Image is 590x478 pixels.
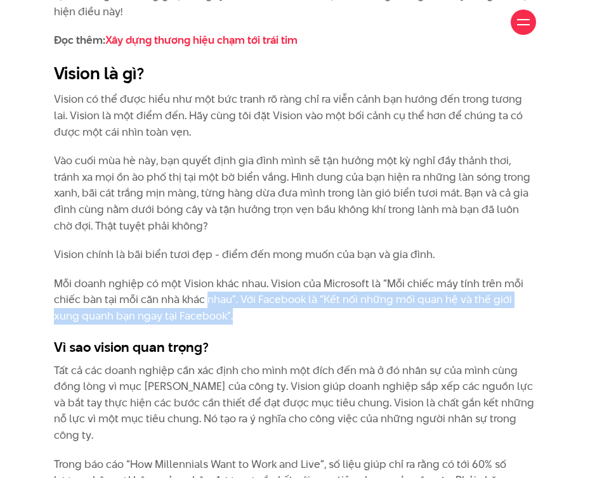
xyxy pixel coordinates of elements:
[54,61,144,85] strong: Vision là gì?
[54,363,536,444] p: Tất cả các doanh nghiệp cần xác định cho mình một đích đến mà ở đó nhân sự của mình cùng đồng lòn...
[54,91,536,140] p: Vision có thể được hiểu như một bức tranh rõ ràng chỉ ra viễn cảnh bạn hướng đến trong tương lai....
[54,337,209,356] strong: Vì sao vision quan trọng?
[54,276,536,325] p: Mỗi doanh nghiệp có một Vision khác nhau. Vision của Microsoft là “Mỗi chiếc máy tính trên mỗi ch...
[54,153,536,234] p: Vào cuối mùa hè này, bạn quyết định gia đình mình sẽ tận hưởng một kỳ nghỉ đầy thảnh thơi, tránh ...
[54,247,536,263] p: Vision chính là bãi biển tươi đẹp - điểm đến mong muốn của bạn và gia đình.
